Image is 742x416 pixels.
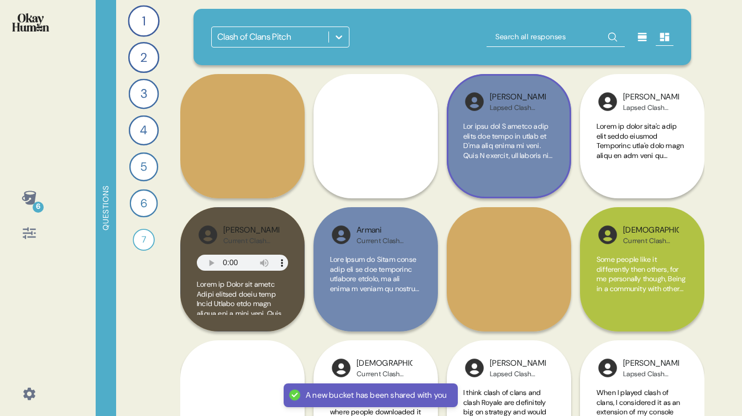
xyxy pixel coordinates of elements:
div: 4 [129,115,159,145]
img: l1ibTKarBSWXLOhlfT5LxFP+OttMJpPJZDKZTCbz9PgHEggSPYjZSwEAAAAASUVORK5CYII= [330,357,352,379]
div: Current Clash Player [223,236,279,245]
img: l1ibTKarBSWXLOhlfT5LxFP+OttMJpPJZDKZTCbz9PgHEggSPYjZSwEAAAAASUVORK5CYII= [597,357,619,379]
div: 3 [129,79,159,109]
div: Lapsed Clash Player [490,370,546,378]
div: Current Clash Player [357,236,412,245]
div: [PERSON_NAME] [490,91,546,103]
div: 7 [133,229,155,251]
div: Lapsed Clash Player [490,103,546,112]
div: 5 [129,152,158,181]
div: Current Clash Player [623,236,679,245]
div: [PERSON_NAME] [623,91,679,103]
div: A new bucket has been shared with you [306,390,447,401]
div: Armani [357,224,412,236]
img: l1ibTKarBSWXLOhlfT5LxFP+OttMJpPJZDKZTCbz9PgHEggSPYjZSwEAAAAASUVORK5CYII= [597,91,619,113]
div: 2 [128,42,159,73]
div: [PERSON_NAME] [490,357,546,370]
div: 6 [130,189,158,218]
div: Lapsed Clash Player [623,370,679,378]
div: 6 [33,202,44,213]
img: l1ibTKarBSWXLOhlfT5LxFP+OttMJpPJZDKZTCbz9PgHEggSPYjZSwEAAAAASUVORK5CYII= [463,357,485,379]
img: l1ibTKarBSWXLOhlfT5LxFP+OttMJpPJZDKZTCbz9PgHEggSPYjZSwEAAAAASUVORK5CYII= [330,224,352,246]
img: l1ibTKarBSWXLOhlfT5LxFP+OttMJpPJZDKZTCbz9PgHEggSPYjZSwEAAAAASUVORK5CYII= [597,224,619,246]
div: 1 [128,5,159,36]
div: Lapsed Clash Player [623,103,679,112]
img: okayhuman.3b1b6348.png [12,13,49,31]
div: [PERSON_NAME] [223,224,279,236]
img: l1ibTKarBSWXLOhlfT5LxFP+OttMJpPJZDKZTCbz9PgHEggSPYjZSwEAAAAASUVORK5CYII= [197,224,219,246]
img: l1ibTKarBSWXLOhlfT5LxFP+OttMJpPJZDKZTCbz9PgHEggSPYjZSwEAAAAASUVORK5CYII= [463,91,485,113]
input: Search all responses [487,27,625,47]
div: Clash of Clans Pitch [217,30,291,44]
div: [DEMOGRAPHIC_DATA] [357,357,412,370]
div: Current Clash Player [357,370,412,378]
div: [DEMOGRAPHIC_DATA] [623,224,679,236]
div: [PERSON_NAME] [623,357,679,370]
